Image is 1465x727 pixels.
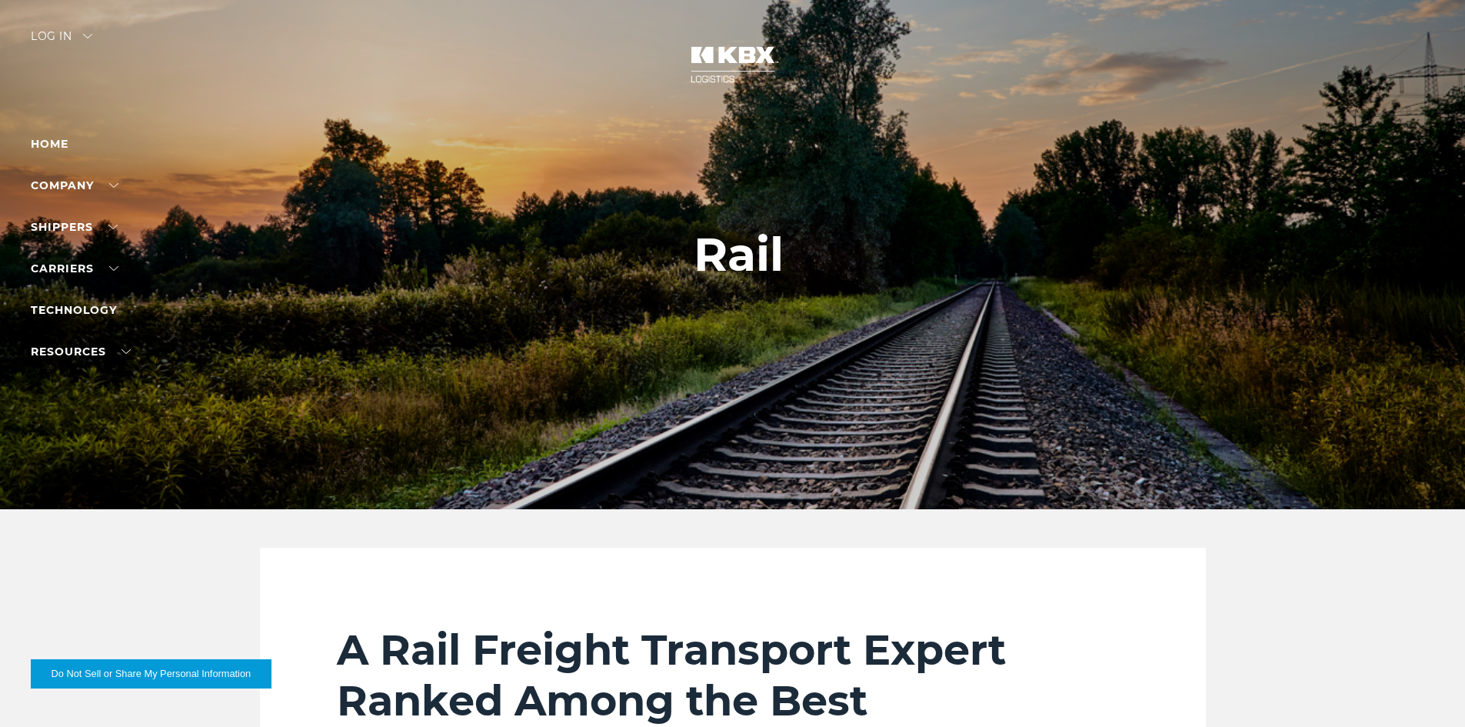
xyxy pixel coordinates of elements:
[694,228,784,281] h1: Rail
[31,31,92,53] div: Log in
[675,31,791,98] img: kbx logo
[337,625,1129,726] h2: A Rail Freight Transport Expert Ranked Among the Best
[31,178,118,192] a: Company
[31,659,271,689] button: Do Not Sell or Share My Personal Information
[31,303,117,317] a: Technology
[31,262,118,275] a: Carriers
[83,34,92,38] img: arrow
[31,137,68,151] a: Home
[31,220,118,234] a: SHIPPERS
[31,345,131,358] a: RESOURCES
